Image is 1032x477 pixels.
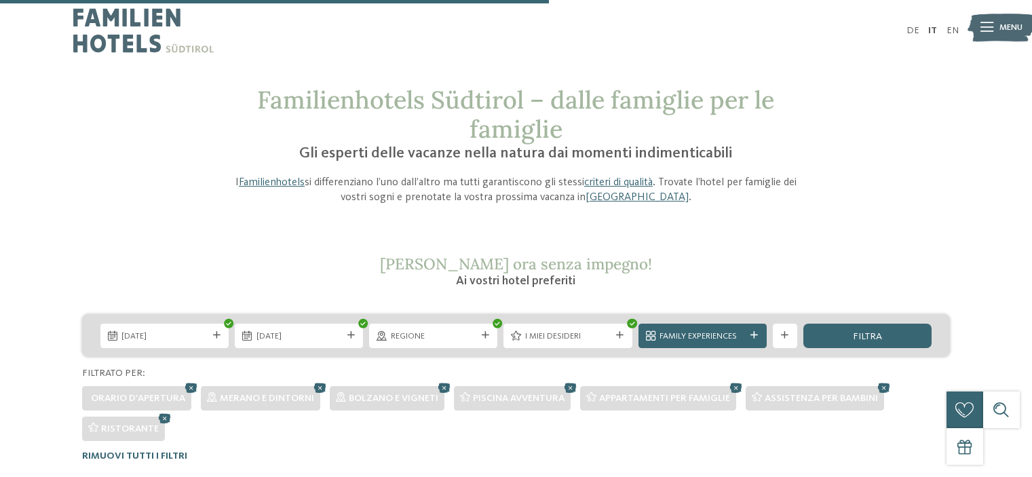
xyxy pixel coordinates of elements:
[380,254,652,273] span: [PERSON_NAME] ora senza impegno!
[239,177,305,188] a: Familienhotels
[525,330,611,343] span: I miei desideri
[256,330,342,343] span: [DATE]
[82,368,145,378] span: Filtrato per:
[226,175,807,206] p: I si differenziano l’uno dall’altro ma tutti garantiscono gli stessi . Trovate l’hotel per famigl...
[947,26,959,35] a: EN
[349,394,438,403] span: Bolzano e vigneti
[121,330,207,343] span: [DATE]
[906,26,919,35] a: DE
[220,394,314,403] span: Merano e dintorni
[257,84,774,145] span: Familienhotels Südtirol – dalle famiglie per le famiglie
[456,275,575,287] span: Ai vostri hotel preferiti
[928,26,937,35] a: IT
[660,330,745,343] span: Family Experiences
[586,192,689,203] a: [GEOGRAPHIC_DATA]
[299,146,732,161] span: Gli esperti delle vacanze nella natura dai momenti indimenticabili
[853,332,882,341] span: filtra
[82,451,187,461] span: Rimuovi tutti i filtri
[91,394,185,403] span: Orario d'apertura
[599,394,730,403] span: Appartamenti per famiglie
[391,330,476,343] span: Regione
[765,394,878,403] span: Assistenza per bambini
[584,177,653,188] a: criteri di qualità
[473,394,565,403] span: Piscina avventura
[101,424,159,434] span: Ristorante
[999,22,1023,34] span: Menu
